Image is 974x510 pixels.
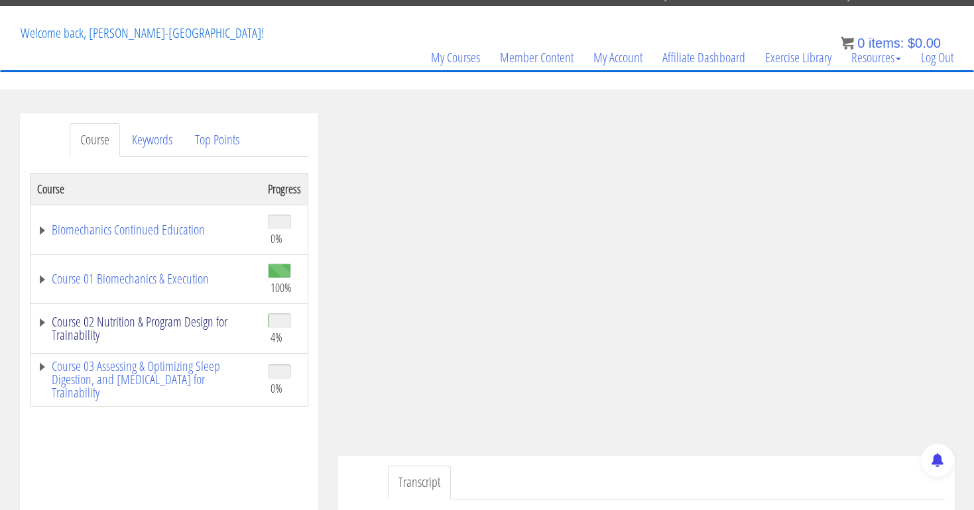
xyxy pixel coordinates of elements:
a: Transcript [388,466,451,499]
a: Top Points [184,123,250,157]
a: My Account [583,26,652,89]
th: Course [30,173,261,205]
th: Progress [261,173,308,205]
a: Biomechanics Continued Education [37,223,255,236]
a: My Courses [421,26,490,89]
img: icon11.png [841,36,854,50]
a: Course 01 Biomechanics & Execution [37,272,255,285]
a: Course [70,123,120,157]
span: 0 [857,36,865,50]
a: Course 02 Nutrition & Program Design for Trainability [37,315,255,342]
span: 0% [271,231,282,246]
a: Course 03 Assessing & Optimizing Sleep Digestion, and [MEDICAL_DATA] for Trainability [37,360,255,399]
a: Affiliate Dashboard [652,26,755,89]
p: Welcome back, [PERSON_NAME]-[GEOGRAPHIC_DATA]! [11,7,274,60]
a: 0 items: $0.00 [841,36,941,50]
span: $ [908,36,915,50]
a: Resources [841,26,911,89]
bdi: 0.00 [908,36,941,50]
span: 4% [271,330,282,344]
a: Keywords [121,123,183,157]
a: Member Content [490,26,583,89]
span: 0% [271,381,282,395]
a: Exercise Library [755,26,841,89]
span: 100% [271,280,292,295]
a: Log Out [911,26,963,89]
span: items: [869,36,904,50]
